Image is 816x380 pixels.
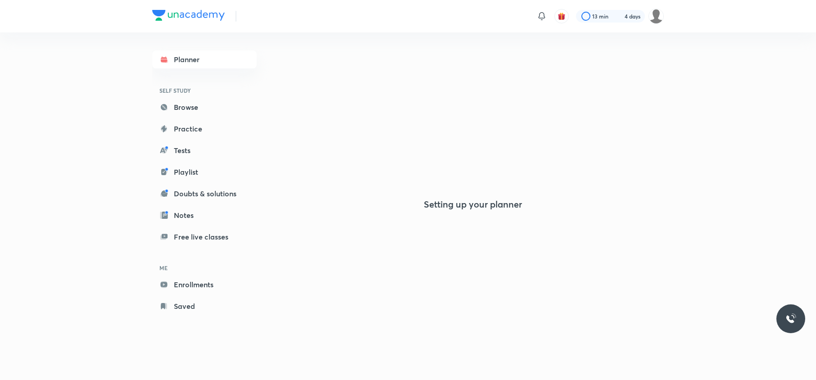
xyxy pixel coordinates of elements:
[648,9,664,24] img: rohit
[152,10,225,23] a: Company Logo
[152,141,257,159] a: Tests
[152,206,257,224] a: Notes
[152,260,257,276] h6: ME
[614,12,623,21] img: streak
[554,9,569,23] button: avatar
[152,228,257,246] a: Free live classes
[558,12,566,20] img: avatar
[785,313,796,324] img: ttu
[152,297,257,315] a: Saved
[424,199,522,210] h4: Setting up your planner
[152,120,257,138] a: Practice
[152,83,257,98] h6: SELF STUDY
[152,50,257,68] a: Planner
[152,185,257,203] a: Doubts & solutions
[152,98,257,116] a: Browse
[152,276,257,294] a: Enrollments
[152,163,257,181] a: Playlist
[152,10,225,21] img: Company Logo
